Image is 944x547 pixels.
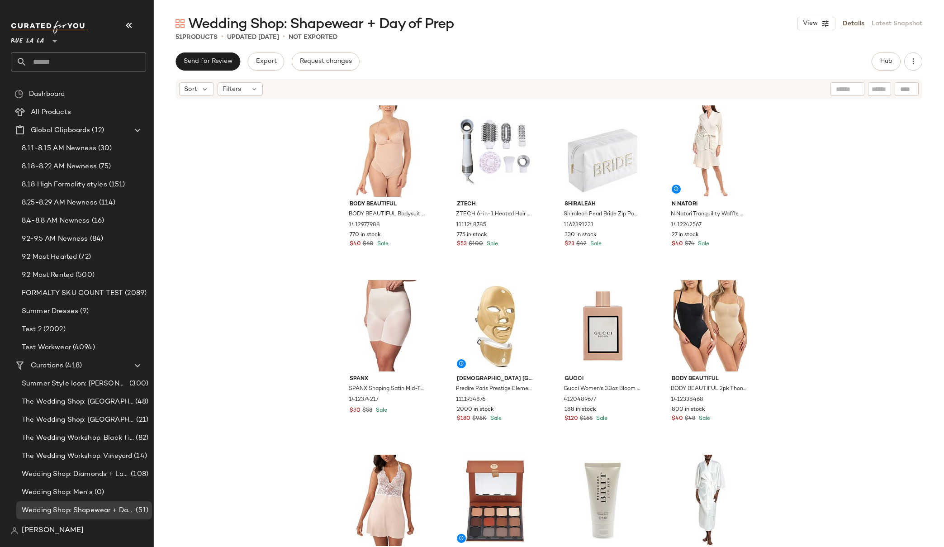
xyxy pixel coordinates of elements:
span: Sale [374,408,387,414]
span: The Wedding Shop: [GEOGRAPHIC_DATA] [22,415,134,425]
span: (500) [74,270,95,281]
span: Hub [880,58,892,65]
span: [DEMOGRAPHIC_DATA] [GEOGRAPHIC_DATA] [457,375,533,383]
span: (0) [93,487,104,498]
span: Sale [594,416,607,422]
span: 775 in stock [457,231,487,239]
span: Request changes [299,58,352,65]
span: Sale [588,241,602,247]
span: FORMALTY SKU COUNT TEST [22,288,123,299]
span: Test 2 [22,324,42,335]
span: 1111934876 [456,396,485,404]
span: 8.25-8.29 AM Newness [22,198,97,208]
span: Wedding Shop: Shapewear + Day of Prep [22,505,134,516]
span: Sale [697,416,710,422]
span: 8.4-8.8 AM Newness [22,216,90,226]
span: 330 in stock [565,231,597,239]
span: 800 in stock [672,406,705,414]
span: 27 in stock [672,231,699,239]
span: 1412977988 [349,221,380,229]
span: (418) [63,361,82,371]
span: (72) [77,252,91,262]
span: 2000 in stock [457,406,494,414]
div: Products [176,33,218,42]
span: $120 [565,415,578,423]
span: N Natori [672,200,748,209]
span: Global Clipboards [31,125,90,136]
span: 9.2 Most Rented [22,270,74,281]
span: (114) [97,198,116,208]
span: 1412338468 [671,396,703,404]
span: (12) [90,125,104,136]
span: BODY BEAUTIFUL 2pk Thong Bottom Bodysuit Shaper [671,385,747,393]
button: View [797,17,835,30]
button: Request changes [292,52,360,71]
img: 1412388033_RLLATH.jpg [342,455,433,546]
span: Shiraleah Pearl Bride Zip Pouch [564,210,640,219]
span: (2089) [123,288,147,299]
img: cfy_white_logo.C9jOOHJF.svg [11,21,88,33]
img: svg%3e [14,90,24,99]
span: (21) [134,415,148,425]
span: Sale [375,241,389,247]
span: (48) [133,397,148,407]
span: All Products [31,107,71,118]
span: $42 [576,240,587,248]
span: Export [255,58,276,65]
span: BODY BEAUTIFUL [350,200,426,209]
span: (9) [78,306,89,317]
span: 4120489677 [564,396,596,404]
span: $23 [565,240,574,248]
span: Summer Style Icon: [PERSON_NAME] [22,379,128,389]
span: $9.5K [472,415,487,423]
span: $58 [362,407,372,415]
img: 1111062337_RLLATH.jpg [557,455,648,546]
span: 1412242567 [671,221,702,229]
span: Predire Paris Prestige Element Multi-Purpose Cordless Face & Neck Duo [456,385,532,393]
span: 1162391231 [564,221,593,229]
span: 8.18-8.22 AM Newness [22,162,97,172]
span: (51) [134,505,148,516]
p: updated [DATE] [227,33,279,42]
img: svg%3e [176,19,185,28]
span: 8.18 High Formality styles [22,180,107,190]
img: 1111934876_RLLATH.jpg [450,280,541,371]
span: $48 [685,415,695,423]
img: 1162391231_RLLATH.jpg [557,105,648,197]
span: Test Workwear [22,342,71,353]
span: Rue La La [11,31,44,47]
span: $168 [580,415,593,423]
span: Filters [223,85,241,94]
span: (30) [96,143,112,154]
button: Hub [872,52,901,71]
img: svg%3e [11,527,18,534]
span: (2002) [42,324,66,335]
span: The Wedding Workshop: Black Tie Ballroom [22,433,134,443]
span: • [283,32,285,43]
span: 9.2-9.5 AM Newness [22,234,88,244]
span: $180 [457,415,470,423]
img: 1412374217_RLLATH.jpg [342,280,433,371]
span: 1412374217 [349,396,379,404]
img: 4120489677_RLLATH.jpg [557,280,648,371]
span: Wedding Shop: Diamonds + Lab Diamonds [22,469,129,480]
span: $40 [672,415,683,423]
span: 8.11-8.15 AM Newness [22,143,96,154]
span: $40 [350,240,361,248]
span: BODY BEAUTIFUL Bodysuit Shaper [349,210,425,219]
button: Send for Review [176,52,240,71]
span: (84) [88,234,104,244]
span: Send for Review [183,58,232,65]
span: (16) [90,216,104,226]
img: 1111426076_RLLATH.jpg [450,455,541,546]
span: (14) [132,451,147,461]
span: ZTECH 6-in-1 Heated Hair Styling Brush & Blower [456,210,532,219]
span: (151) [107,180,125,190]
span: Sale [696,241,709,247]
span: SPANX [350,375,426,383]
span: (82) [134,433,148,443]
span: (300) [128,379,148,389]
span: Sort [184,85,197,94]
span: ZTECH [457,200,533,209]
span: Wedding Shop: Men's [22,487,93,498]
